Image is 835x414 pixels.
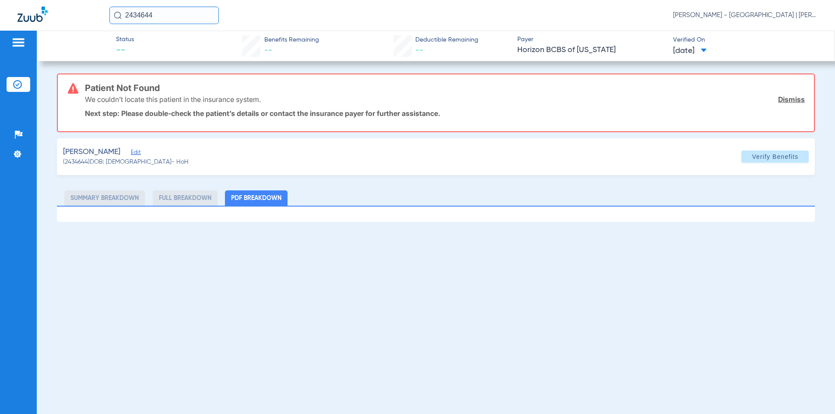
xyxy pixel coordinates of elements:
[114,11,122,19] img: Search Icon
[264,46,272,54] span: --
[18,7,48,22] img: Zuub Logo
[791,372,835,414] iframe: Chat Widget
[68,83,78,94] img: error-icon
[153,190,218,206] li: Full Breakdown
[131,149,139,158] span: Edit
[116,45,134,57] span: --
[85,109,805,118] p: Next step: Please double-check the patient’s details or contact the insurance payer for further a...
[517,45,665,56] span: Horizon BCBS of [US_STATE]
[116,35,134,44] span: Status
[264,35,319,45] span: Benefits Remaining
[752,153,798,160] span: Verify Benefits
[778,95,805,104] a: Dismiss
[85,84,805,92] h3: Patient Not Found
[11,37,25,48] img: hamburger-icon
[415,46,423,54] span: --
[85,95,261,104] p: We couldn’t locate this patient in the insurance system.
[673,35,821,45] span: Verified On
[225,190,288,206] li: PDF Breakdown
[415,35,478,45] span: Deductible Remaining
[109,7,219,24] input: Search for patients
[63,158,189,167] span: (2434644) DOB: [DEMOGRAPHIC_DATA] - HoH
[517,35,665,44] span: Payer
[741,151,809,163] button: Verify Benefits
[64,190,145,206] li: Summary Breakdown
[673,11,817,20] span: [PERSON_NAME] - [GEOGRAPHIC_DATA] | [PERSON_NAME]
[63,147,120,158] span: [PERSON_NAME]
[673,46,707,56] span: [DATE]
